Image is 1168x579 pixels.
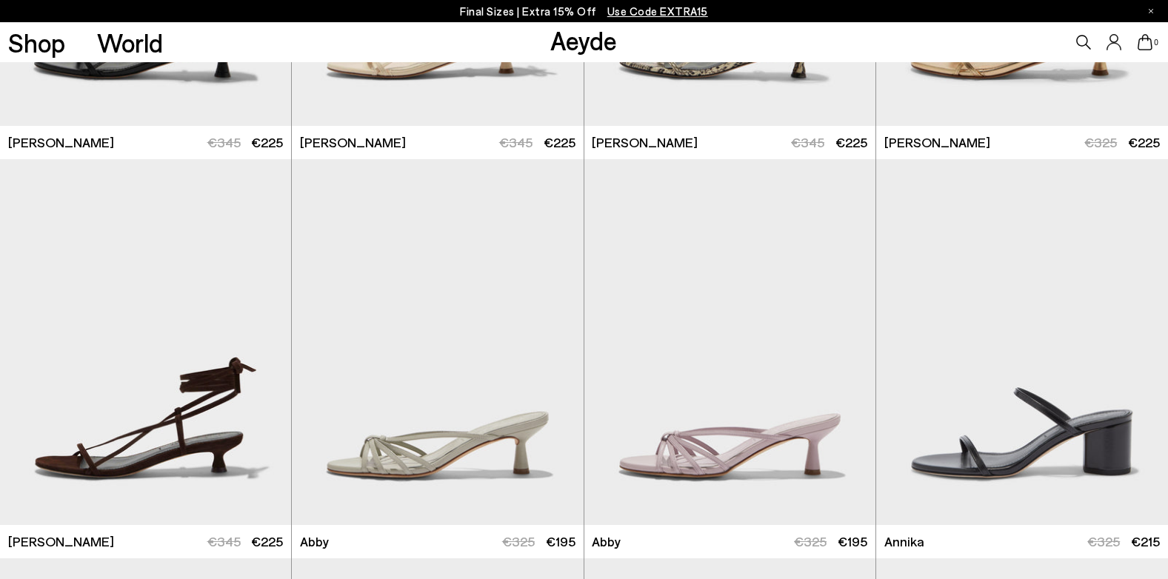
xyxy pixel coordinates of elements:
[97,30,163,56] a: World
[1152,39,1160,47] span: 0
[502,533,535,549] span: €325
[292,159,583,525] img: Abby Leather Mules
[884,133,990,152] span: [PERSON_NAME]
[876,126,1168,159] a: [PERSON_NAME] €325 €225
[794,533,827,549] span: €325
[8,133,114,152] span: [PERSON_NAME]
[592,532,621,551] span: Abby
[251,134,283,150] span: €225
[546,533,575,549] span: €195
[292,525,583,558] a: Abby €325 €195
[1131,533,1160,549] span: €215
[300,133,406,152] span: [PERSON_NAME]
[838,533,867,549] span: €195
[550,24,617,56] a: Aeyde
[607,4,708,18] span: Navigate to /collections/ss25-final-sizes
[835,134,867,150] span: €225
[876,159,1168,525] img: Annika Leather Sandals
[460,2,708,21] p: Final Sizes | Extra 15% Off
[292,126,583,159] a: [PERSON_NAME] €345 €225
[544,134,575,150] span: €225
[1128,134,1160,150] span: €225
[8,30,65,56] a: Shop
[592,133,698,152] span: [PERSON_NAME]
[876,525,1168,558] a: Annika €325 €215
[251,533,283,549] span: €225
[584,525,875,558] a: Abby €325 €195
[584,126,875,159] a: [PERSON_NAME] €345 €225
[499,134,533,150] span: €345
[207,533,241,549] span: €345
[584,159,875,525] img: Abby Leather Mules
[884,532,924,551] span: Annika
[1138,34,1152,50] a: 0
[207,134,241,150] span: €345
[8,532,114,551] span: [PERSON_NAME]
[1087,533,1120,549] span: €325
[300,532,329,551] span: Abby
[791,134,824,150] span: €345
[1084,134,1117,150] span: €325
